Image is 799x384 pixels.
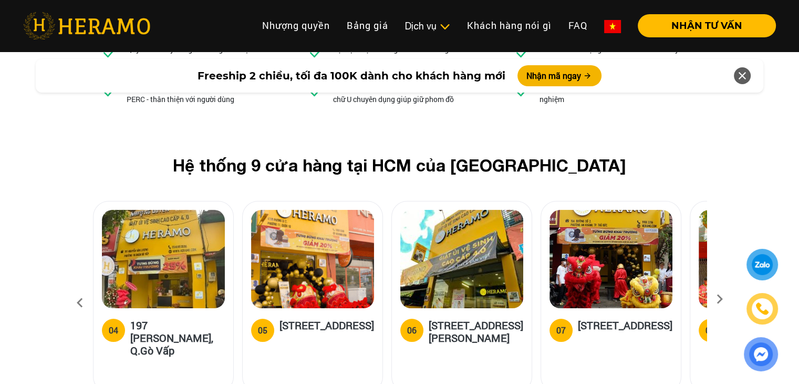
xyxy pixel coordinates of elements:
img: heramo-logo.png [23,12,150,39]
div: 08 [705,324,715,337]
a: Khách hàng nói gì [459,14,560,37]
div: Dịch vụ [405,19,450,33]
button: Nhận mã ngay [517,65,601,86]
span: Freeship 2 chiều, tối đa 100K dành cho khách hàng mới [197,68,505,84]
h5: [STREET_ADDRESS] [279,319,374,340]
a: phone-icon [748,295,776,323]
div: 04 [109,324,118,337]
h5: [STREET_ADDRESS] [578,319,672,340]
a: FAQ [560,14,596,37]
h5: 197 [PERSON_NAME], Q.Gò Vấp [130,319,225,357]
img: heramo-314-le-van-viet-phuong-tang-nhon-phu-b-quan-9 [400,210,523,308]
div: 05 [258,324,267,337]
img: vn-flag.png [604,20,621,33]
button: NHẬN TƯ VẤN [638,14,776,37]
img: subToggleIcon [439,22,450,32]
div: 06 [407,324,417,337]
img: phone-icon [756,302,769,315]
img: heramo-15a-duong-so-2-phuong-an-khanh-thu-duc [549,210,672,308]
a: Nhượng quyền [254,14,338,37]
h5: [STREET_ADDRESS][PERSON_NAME] [429,319,523,344]
h2: Hệ thống 9 cửa hàng tại HCM của [GEOGRAPHIC_DATA] [110,155,690,175]
a: NHẬN TƯ VẤN [629,21,776,31]
div: 07 [556,324,566,337]
img: heramo-179b-duong-3-thang-2-phuong-11-quan-10 [251,210,374,308]
img: heramo-197-nguyen-van-luong [102,210,225,308]
a: Bảng giá [338,14,397,37]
